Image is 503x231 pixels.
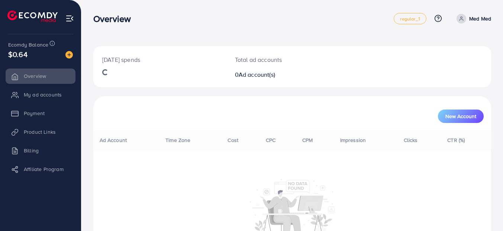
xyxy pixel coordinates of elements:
[8,49,28,60] span: $0.64
[400,16,420,21] span: regular_1
[239,70,275,79] span: Ad account(s)
[394,13,426,24] a: regular_1
[235,71,317,78] h2: 0
[235,55,317,64] p: Total ad accounts
[438,110,484,123] button: New Account
[65,51,73,58] img: image
[7,10,58,22] img: logo
[8,41,48,48] span: Ecomdy Balance
[93,13,137,24] h3: Overview
[469,14,491,23] p: Med Med
[445,114,476,119] span: New Account
[102,55,217,64] p: [DATE] spends
[65,14,74,23] img: menu
[454,14,491,23] a: Med Med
